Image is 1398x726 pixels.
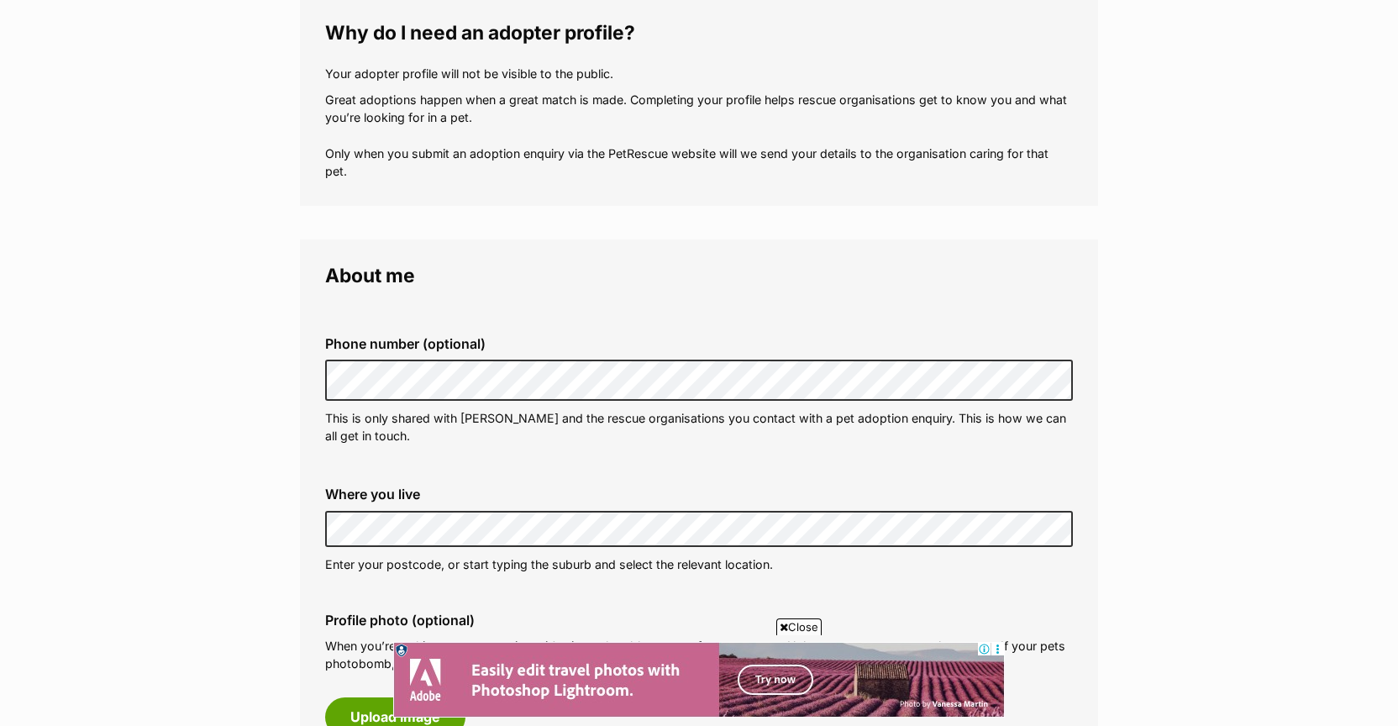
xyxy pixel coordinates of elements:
p: Enter your postcode, or start typing the suburb and select the relevant location. [325,555,1073,573]
iframe: Advertisement [393,642,1005,718]
p: When you’re making new connections, it’s nice to be able to put a face to a name. Help rescue gro... [325,637,1073,673]
p: This is only shared with [PERSON_NAME] and the rescue organisations you contact with a pet adopti... [325,409,1073,445]
p: Great adoptions happen when a great match is made. Completing your profile helps rescue organisat... [325,91,1073,181]
legend: Why do I need an adopter profile? [325,22,1073,44]
label: Phone number (optional) [325,336,1073,351]
label: Where you live [325,487,1073,502]
span: Close [776,618,822,635]
p: Your adopter profile will not be visible to the public. [325,65,1073,82]
legend: About me [325,265,1073,287]
label: Profile photo (optional) [325,613,1073,628]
